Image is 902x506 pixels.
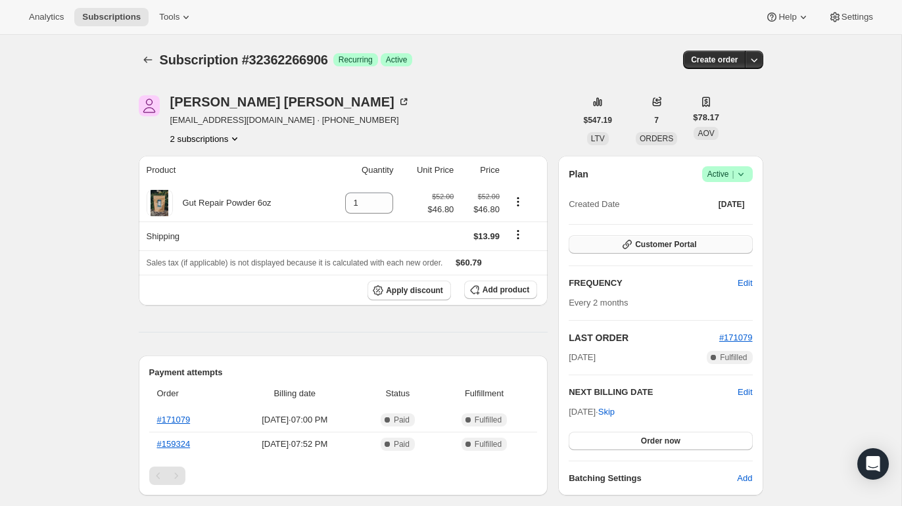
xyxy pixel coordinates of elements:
button: Analytics [21,8,72,26]
span: Create order [691,55,738,65]
nav: Pagination [149,467,538,485]
span: Sales tax (if applicable) is not displayed because it is calculated with each new order. [147,258,443,267]
span: Add [737,472,752,485]
button: Customer Portal [569,235,752,254]
th: Product [139,156,323,185]
span: $547.19 [584,115,612,126]
h2: NEXT BILLING DATE [569,386,738,399]
span: [DATE] [719,199,745,210]
span: $46.80 [428,203,454,216]
th: Order [149,379,229,408]
button: Tools [151,8,201,26]
span: [EMAIL_ADDRESS][DOMAIN_NAME] · [PHONE_NUMBER] [170,114,410,127]
span: | [732,169,734,179]
span: [DATE] [569,351,596,364]
h2: Plan [569,168,588,181]
span: $13.99 [473,231,500,241]
span: Help [778,12,796,22]
small: $52.00 [432,193,454,200]
button: Shipping actions [508,227,529,242]
span: Subscriptions [82,12,141,22]
div: Gut Repair Powder 6oz [173,196,272,210]
a: #171079 [157,415,191,425]
span: Order now [641,436,680,446]
span: Paid [394,415,410,425]
span: [DATE] · [569,407,615,417]
span: $78.17 [693,111,719,124]
h2: LAST ORDER [569,331,719,344]
span: Status [364,387,431,400]
small: $52.00 [478,193,500,200]
h2: FREQUENCY [569,277,738,290]
button: #171079 [719,331,753,344]
span: LTV [591,134,605,143]
span: [DATE] · 07:52 PM [233,438,357,451]
span: Tools [159,12,179,22]
button: Help [757,8,817,26]
button: Settings [820,8,881,26]
a: #171079 [719,333,753,342]
button: Subscriptions [74,8,149,26]
button: Subscriptions [139,51,157,69]
button: Order now [569,432,752,450]
span: Fulfilled [475,439,502,449]
button: [DATE] [711,195,753,214]
span: Apply discount [386,285,443,296]
span: Created Date [569,198,619,211]
span: Skip [598,405,615,419]
div: [PERSON_NAME] [PERSON_NAME] [170,95,410,108]
button: Edit [730,273,760,294]
span: Paid [394,439,410,449]
span: Every 2 months [569,298,628,308]
span: Recurring [339,55,373,65]
button: Skip [590,402,623,423]
button: Add product [464,281,537,299]
th: Price [458,156,504,185]
span: Billing date [233,387,357,400]
h2: Payment attempts [149,366,538,379]
span: Fulfillment [439,387,529,400]
span: AOV [698,129,714,138]
button: Create order [683,51,746,69]
button: Product actions [170,132,242,145]
button: 7 [646,111,667,129]
button: Edit [738,386,752,399]
span: Fulfilled [475,415,502,425]
h6: Batching Settings [569,472,737,485]
span: Analytics [29,12,64,22]
span: Subscription #32362266906 [160,53,328,67]
th: Unit Price [397,156,458,185]
th: Quantity [322,156,397,185]
span: Edit [738,277,752,290]
th: Shipping [139,221,323,250]
span: Add product [483,285,529,295]
span: Fulfilled [720,352,747,363]
span: ORDERS [640,134,673,143]
span: Active [386,55,408,65]
a: #159324 [157,439,191,449]
span: 7 [654,115,659,126]
span: Active [707,168,748,181]
div: Open Intercom Messenger [857,448,889,480]
button: $547.19 [576,111,620,129]
span: Customer Portal [635,239,696,250]
span: Frankie Glover [139,95,160,116]
span: $46.80 [462,203,500,216]
span: $60.79 [456,258,482,267]
span: Settings [842,12,873,22]
button: Product actions [508,195,529,209]
button: Add [729,468,760,489]
button: Apply discount [368,281,451,300]
span: [DATE] · 07:00 PM [233,413,357,426]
